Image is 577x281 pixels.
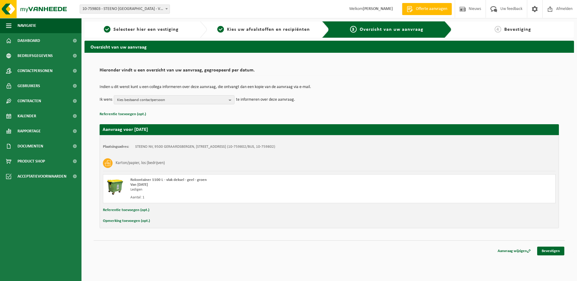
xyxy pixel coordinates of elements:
[537,247,564,255] a: Bevestigen
[130,178,207,182] span: Rolcontainer 1100 L - vlak deksel - geel - groen
[18,78,40,93] span: Gebruikers
[350,26,357,33] span: 3
[88,26,195,33] a: 1Selecteer hier een vestiging
[117,96,226,105] span: Kies bestaand contactpersoon
[227,27,310,32] span: Kies uw afvalstoffen en recipiënten
[18,48,53,63] span: Bedrijfsgegevens
[210,26,317,33] a: 2Kies uw afvalstoffen en recipiënten
[100,95,112,104] p: Ik wens
[18,139,43,154] span: Documenten
[100,110,146,118] button: Referentie toevoegen (opt.)
[18,33,40,48] span: Dashboard
[103,145,129,149] strong: Plaatsingsadres:
[80,5,170,14] span: 10-759803 - STEENO NV - VICHTE
[18,93,41,109] span: Contracten
[402,3,452,15] a: Offerte aanvragen
[100,68,559,76] h2: Hieronder vindt u een overzicht van uw aanvraag, gegroepeerd per datum.
[106,178,124,196] img: WB-1100-HPE-GN-50.png
[18,154,45,169] span: Product Shop
[114,95,234,104] button: Kies bestaand contactpersoon
[360,27,423,32] span: Overzicht van uw aanvraag
[18,124,41,139] span: Rapportage
[414,6,449,12] span: Offerte aanvragen
[18,169,66,184] span: Acceptatievoorwaarden
[104,26,110,33] span: 1
[113,27,179,32] span: Selecteer hier een vestiging
[504,27,531,32] span: Bevestiging
[135,144,275,149] td: STEENO NV, 9500 GERAARDSBERGEN, [STREET_ADDRESS] (10-759802/BUS, 10-759802)
[130,195,353,200] div: Aantal: 1
[363,7,393,11] strong: [PERSON_NAME]
[236,95,295,104] p: te informeren over deze aanvraag.
[18,18,36,33] span: Navigatie
[100,85,559,89] p: Indien u dit wenst kunt u een collega informeren over deze aanvraag, die ontvangt dan een kopie v...
[103,206,149,214] button: Referentie toevoegen (opt.)
[493,247,535,255] a: Aanvraag wijzigen
[130,183,148,187] strong: Van [DATE]
[18,109,36,124] span: Kalender
[217,26,224,33] span: 2
[495,26,501,33] span: 4
[116,158,165,168] h3: Karton/papier, los (bedrijven)
[18,63,53,78] span: Contactpersonen
[103,217,150,225] button: Opmerking toevoegen (opt.)
[80,5,170,13] span: 10-759803 - STEENO NV - VICHTE
[84,41,574,52] h2: Overzicht van uw aanvraag
[103,127,148,132] strong: Aanvraag voor [DATE]
[130,187,353,192] div: Ledigen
